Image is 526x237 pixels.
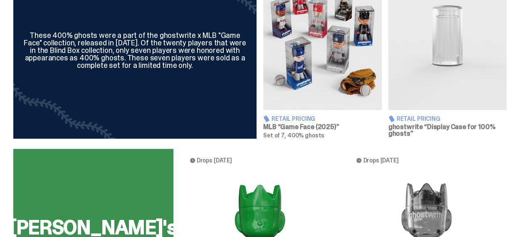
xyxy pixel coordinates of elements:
h3: ghostwrite “Display Case for 100% ghosts” [388,124,507,137]
span: Drops [DATE] [363,157,398,164]
h3: MLB “Game Face (2025)” [263,124,382,130]
div: These 400% ghosts were a part of the ghostwrite x MLB "Game Face" collection, released in [DATE].... [23,32,247,69]
span: Retail Pricing [397,116,440,122]
span: Drops [DATE] [197,157,232,164]
span: Retail Pricing [272,116,315,122]
span: Set of 7, 400% ghosts [263,132,324,139]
